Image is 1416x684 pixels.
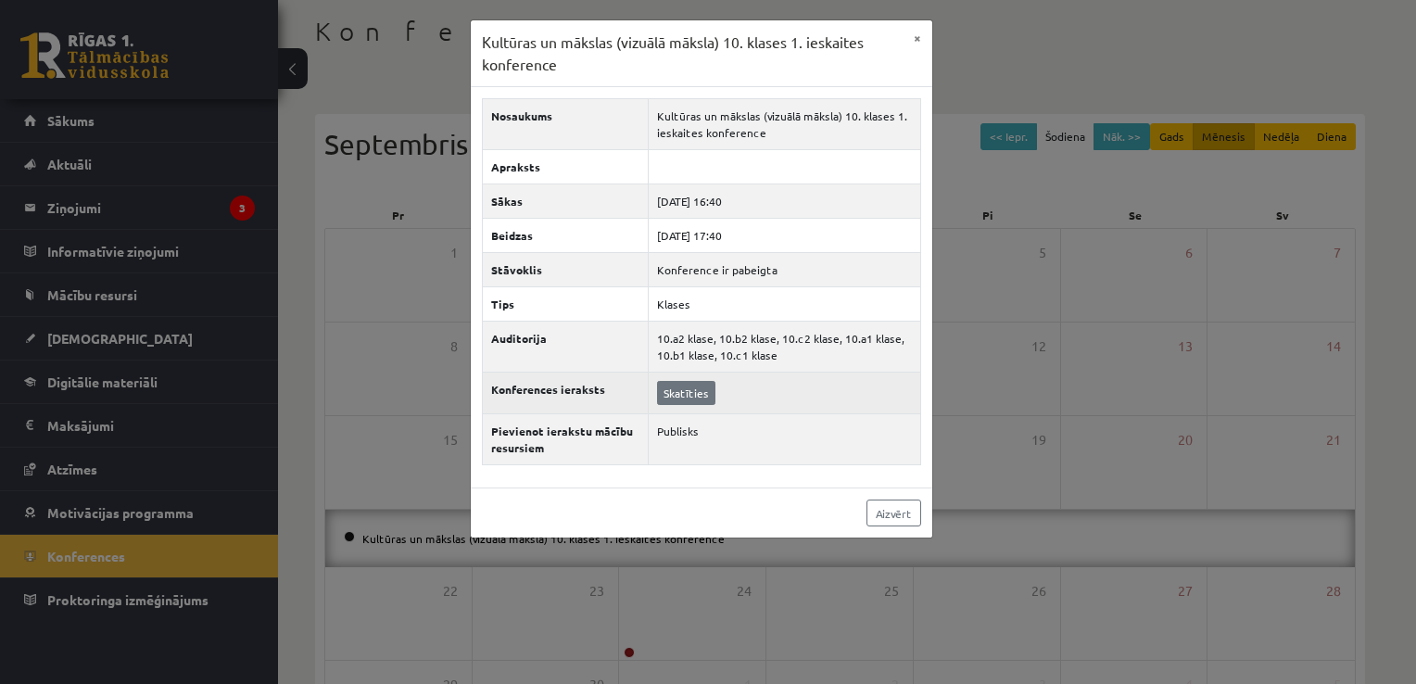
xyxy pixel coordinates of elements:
[657,381,715,405] a: Skatīties
[482,99,648,150] th: Nosaukums
[482,322,648,373] th: Auditorija
[866,500,921,526] a: Aizvērt
[648,287,920,322] td: Klases
[648,414,920,465] td: Publisks
[648,99,920,150] td: Kultūras un mākslas (vizuālā māksla) 10. klases 1. ieskaites konference
[648,219,920,253] td: [DATE] 17:40
[482,373,648,414] th: Konferences ieraksts
[648,184,920,219] td: [DATE] 16:40
[648,322,920,373] td: 10.a2 klase, 10.b2 klase, 10.c2 klase, 10.a1 klase, 10.b1 klase, 10.c1 klase
[482,287,648,322] th: Tips
[482,184,648,219] th: Sākas
[482,219,648,253] th: Beidzas
[903,20,932,56] button: ×
[482,253,648,287] th: Stāvoklis
[482,32,903,75] h3: Kultūras un mākslas (vizuālā māksla) 10. klases 1. ieskaites konference
[648,253,920,287] td: Konference ir pabeigta
[482,150,648,184] th: Apraksts
[482,414,648,465] th: Pievienot ierakstu mācību resursiem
